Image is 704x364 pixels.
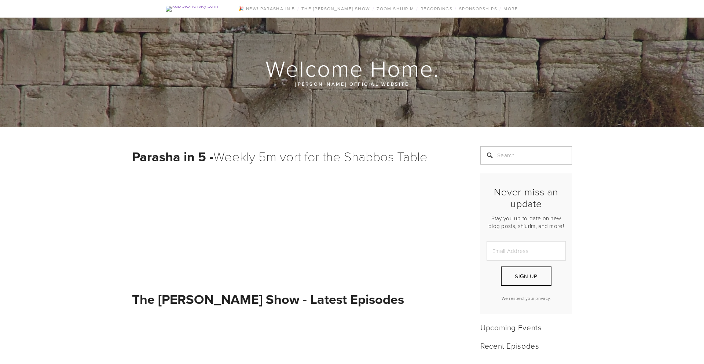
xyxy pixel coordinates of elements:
h2: Upcoming Events [480,323,572,332]
span: / [373,5,374,12]
strong: The [PERSON_NAME] Show - Latest Episodes [132,290,404,309]
a: 🎉 NEW! Parasha in 5 [236,4,297,14]
button: Sign Up [501,266,551,286]
a: The [PERSON_NAME] Show [299,4,373,14]
h2: Recent Episodes [480,341,572,350]
span: / [297,5,299,12]
span: / [416,5,418,12]
span: / [455,5,456,12]
h1: Weekly 5m vort for the Shabbos Table [132,146,462,166]
input: Email Address [487,241,566,261]
p: We respect your privacy. [487,295,566,301]
p: Stay you up-to-date on new blog posts, shiurim, and more! [487,214,566,230]
img: RabbiOrlofsky.com [166,6,218,12]
strong: Parasha in 5 - [132,147,213,166]
span: Sign Up [515,272,537,280]
a: Recordings [418,4,455,14]
input: Search [480,146,572,165]
p: [PERSON_NAME] official website [176,80,528,88]
h1: Welcome Home. [132,56,573,80]
span: / [499,5,501,12]
a: Sponsorships [457,4,499,14]
h2: Never miss an update [487,186,566,210]
a: More [501,4,520,14]
a: Zoom Shiurim [374,4,416,14]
